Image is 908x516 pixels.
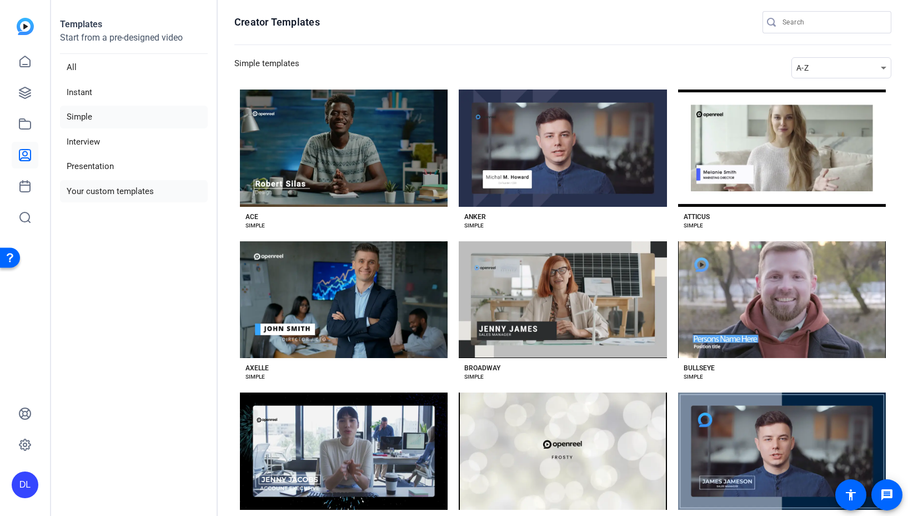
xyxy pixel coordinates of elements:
[678,90,886,207] button: Template image
[12,472,38,498] div: DL
[678,393,886,510] button: Template image
[240,241,448,359] button: Template image
[782,16,882,29] input: Search
[240,90,448,207] button: Template image
[245,373,265,381] div: SIMPLE
[464,364,500,373] div: BROADWAY
[796,63,809,72] span: A-Z
[684,212,710,221] div: ATTICUS
[880,488,894,502] mat-icon: message
[678,241,886,359] button: Template image
[464,373,484,381] div: SIMPLE
[684,364,715,373] div: BULLSEYE
[17,18,34,35] img: blue-gradient.svg
[240,393,448,510] button: Template image
[60,155,208,178] li: Presentation
[844,488,857,502] mat-icon: accessibility
[459,241,666,359] button: Template image
[459,90,666,207] button: Template image
[684,373,703,381] div: SIMPLE
[464,221,484,230] div: SIMPLE
[60,19,102,29] strong: Templates
[245,364,269,373] div: AXELLE
[464,212,486,221] div: ANKER
[234,57,299,78] h3: Simple templates
[60,131,208,153] li: Interview
[60,180,208,203] li: Your custom templates
[684,221,703,230] div: SIMPLE
[60,56,208,79] li: All
[234,16,320,29] h1: Creator Templates
[245,212,258,221] div: ACE
[459,393,666,510] button: Template image
[60,106,208,128] li: Simple
[60,31,208,54] p: Start from a pre-designed video
[245,221,265,230] div: SIMPLE
[60,81,208,104] li: Instant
